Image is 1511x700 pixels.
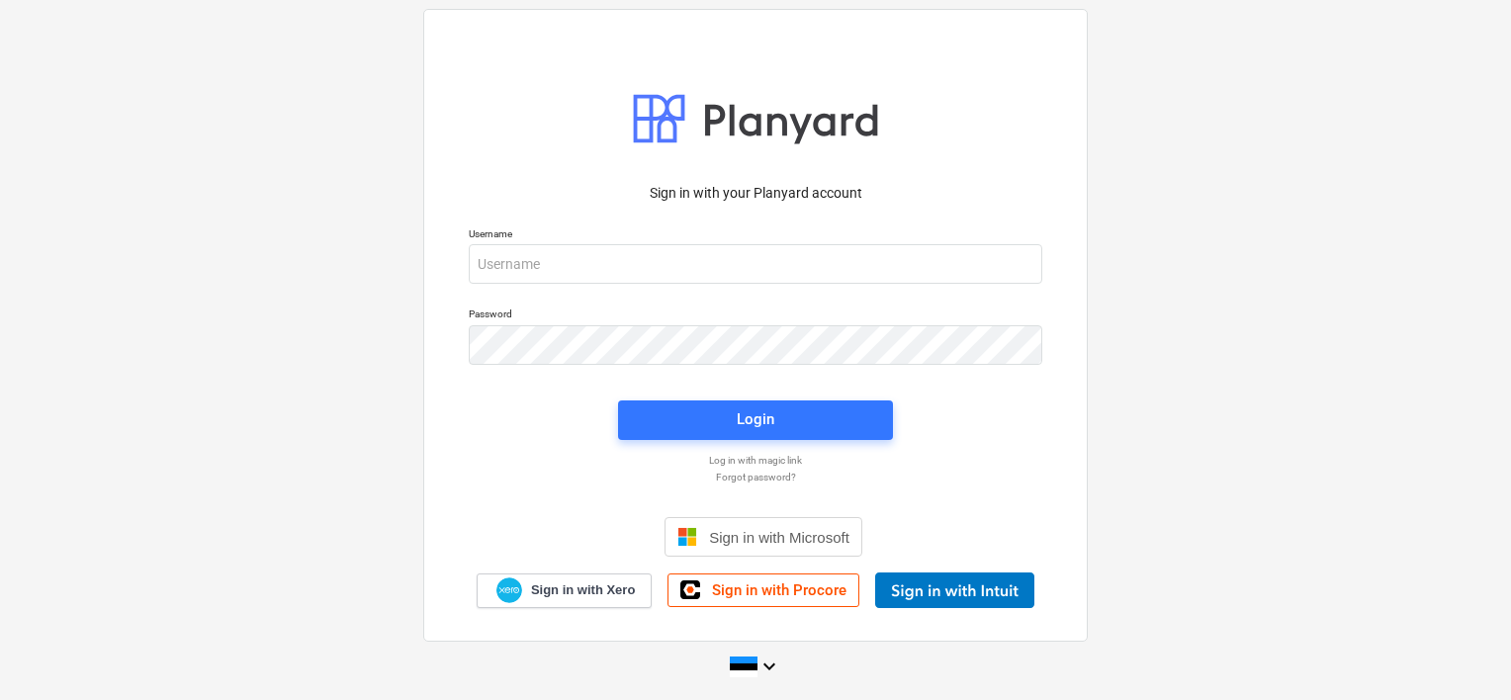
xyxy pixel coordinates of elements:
i: keyboard_arrow_down [757,655,781,678]
img: Microsoft logo [677,527,697,547]
p: Sign in with your Planyard account [469,183,1042,204]
span: Sign in with Procore [712,581,846,599]
span: Sign in with Xero [531,581,635,599]
input: Username [469,244,1042,284]
a: Sign in with Xero [477,573,653,608]
p: Username [469,227,1042,244]
a: Forgot password? [459,471,1052,483]
p: Password [469,307,1042,324]
span: Sign in with Microsoft [709,529,849,546]
img: Xero logo [496,577,522,604]
button: Login [618,400,893,440]
div: Login [737,406,774,432]
a: Sign in with Procore [667,573,859,607]
a: Log in with magic link [459,454,1052,467]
